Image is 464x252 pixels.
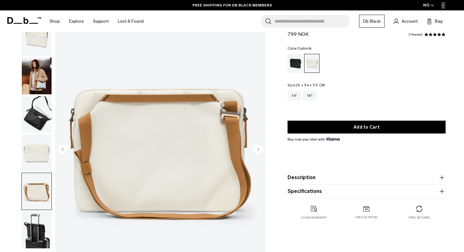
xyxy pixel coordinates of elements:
button: Ramverk Laptop sleeve 14" Oatmilk [21,134,52,171]
a: Support [93,10,109,32]
span: 25 x 34 x 3.5 CM [296,83,325,87]
p: Free returns [408,216,430,220]
a: Black Out [288,54,303,73]
legend: Size: [288,83,325,87]
img: Ramverk Laptop sleeve 14" Oatmilk [22,96,52,133]
button: Specifications [288,188,446,195]
button: Description [288,174,446,181]
button: Next slide [253,145,263,155]
legend: Color: [288,47,311,50]
nav: Main Navigation [45,10,148,32]
a: FREE SHIPPING FOR DB BLACK MEMBERS [192,2,272,8]
a: Explore [69,10,84,32]
button: Previous slide [58,145,68,155]
button: Ramverk Laptop sleeve 14" Oatmilk [21,211,52,249]
p: Free shipping [355,215,378,220]
span: Bag [435,18,443,24]
a: Db Black [359,15,385,28]
img: Ramverk Laptop sleeve 14" Oatmilk [22,58,52,94]
span: 799 NOK [288,31,309,37]
button: Ramverk Laptop sleeve 14" Oatmilk [21,57,52,95]
a: Account [394,17,418,25]
button: Bag [427,17,443,25]
button: Ramverk Laptop sleeve 14" Oatmilk [21,19,52,56]
a: 1 reviews [408,33,423,36]
button: Ramverk Laptop sleeve 14" Oatmilk [21,173,52,210]
a: Lost & Found [118,10,144,32]
a: Oatmilk [304,54,319,73]
a: Shop [49,10,60,32]
p: 2 year warranty [301,216,327,220]
img: Ramverk Laptop sleeve 14" Oatmilk [22,173,52,210]
img: {"height" => 20, "alt" => "Klarna"} [327,137,340,141]
img: Ramverk Laptop sleeve 14" Oatmilk [22,212,52,248]
a: 16" [303,91,317,100]
span: Oatmilk [298,46,311,51]
span: Account [402,18,418,24]
button: Ramverk Laptop sleeve 14" Oatmilk [21,96,52,133]
img: Ramverk Laptop sleeve 14" Oatmilk [22,134,52,171]
span: Buy now pay later with [288,137,340,142]
button: Add to Cart [288,121,446,134]
a: 14" [288,91,301,100]
img: Ramverk Laptop sleeve 14" Oatmilk [22,19,52,56]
